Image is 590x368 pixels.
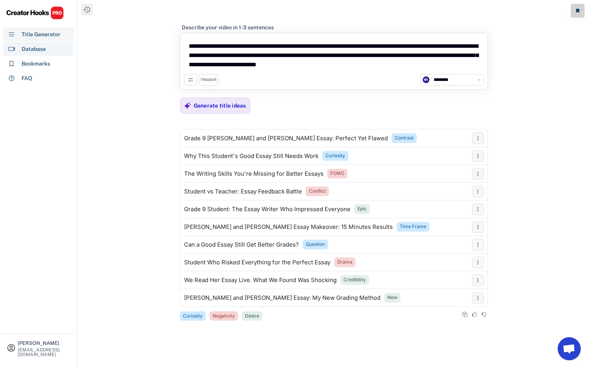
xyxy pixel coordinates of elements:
div: Conflict [309,188,326,195]
div: New [387,294,397,301]
div: The Writing Skills You're Missing for Better Essays [184,171,323,177]
div: FOMO [330,170,344,177]
div: Grade 9 Student: The Essay Writer Who Impressed Everyone [184,206,350,212]
div: Database [22,45,46,53]
div: Bookmarks [22,60,50,68]
img: CHPRO%20Logo.svg [6,6,64,20]
div: Why This Student's Good Essay Still Needs Work [184,153,318,159]
div: Title Generator [22,30,60,39]
div: Drama [337,259,352,265]
div: [PERSON_NAME] [18,341,70,346]
div: [EMAIL_ADDRESS][DOMAIN_NAME] [18,348,70,357]
div: Question [306,241,325,248]
a: Open chat [558,337,581,360]
div: Negativity [213,313,235,319]
div: [PERSON_NAME] and [PERSON_NAME] Essay Makeover: 15 Minutes Results [184,224,393,230]
div: Curiosity [325,153,345,159]
div: Student vs Teacher: Essay Feedback Battle [184,188,302,195]
div: Credibility [344,277,366,283]
div: Generate title ideas [194,102,246,109]
div: Desire [245,313,259,319]
img: channels4_profile.jpg [422,76,429,83]
div: [PERSON_NAME] and [PERSON_NAME] Essay: My New Grading Method [184,295,380,301]
div: Contrast [395,135,414,141]
div: Time Frame [400,223,426,230]
div: Epic [357,206,367,212]
div: Describe your video in 1-3 sentences [182,24,274,31]
div: Grade 9 [PERSON_NAME] and [PERSON_NAME] Essay: Perfect Yet Flawed [184,135,388,141]
div: FAQ [22,74,32,82]
div: Student Who Risked Everything for the Perfect Essay [184,259,330,265]
div: We Read Her Essay Live. What We Found Was Shocking [184,277,337,283]
div: TRIGGER [201,77,216,82]
div: Curiosity [183,313,203,319]
div: Can a Good Essay Still Get Better Grades? [184,242,299,248]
